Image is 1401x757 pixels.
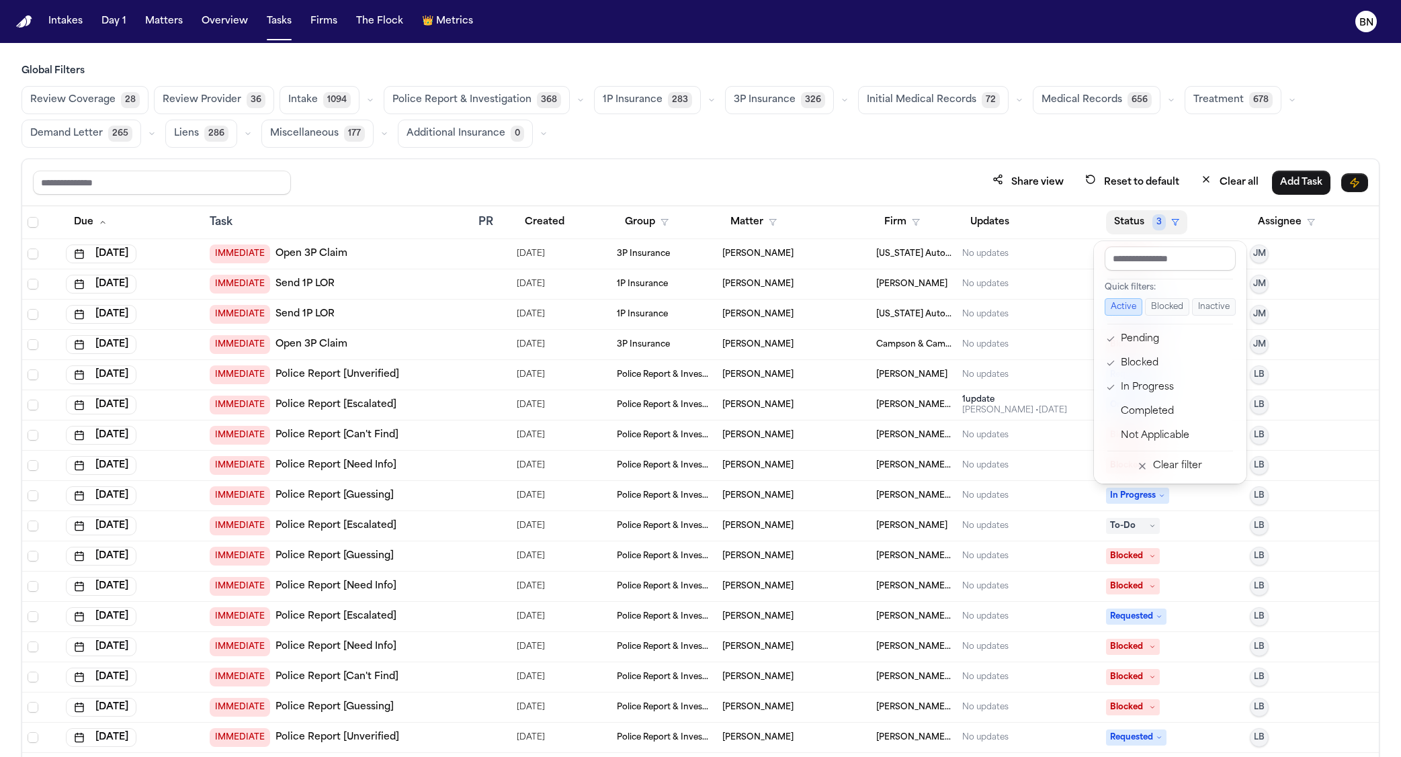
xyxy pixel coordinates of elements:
[1121,380,1233,396] div: In Progress
[1105,282,1236,293] div: Quick filters:
[1121,331,1233,347] div: Pending
[1192,298,1236,316] button: Inactive
[1121,404,1233,420] div: Completed
[1121,428,1233,444] div: Not Applicable
[1121,355,1233,371] div: Blocked
[1105,298,1142,316] button: Active
[1106,210,1187,234] button: Status3
[1153,458,1202,474] div: Clear filter
[1094,241,1246,484] div: Status3
[1145,298,1189,316] button: Blocked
